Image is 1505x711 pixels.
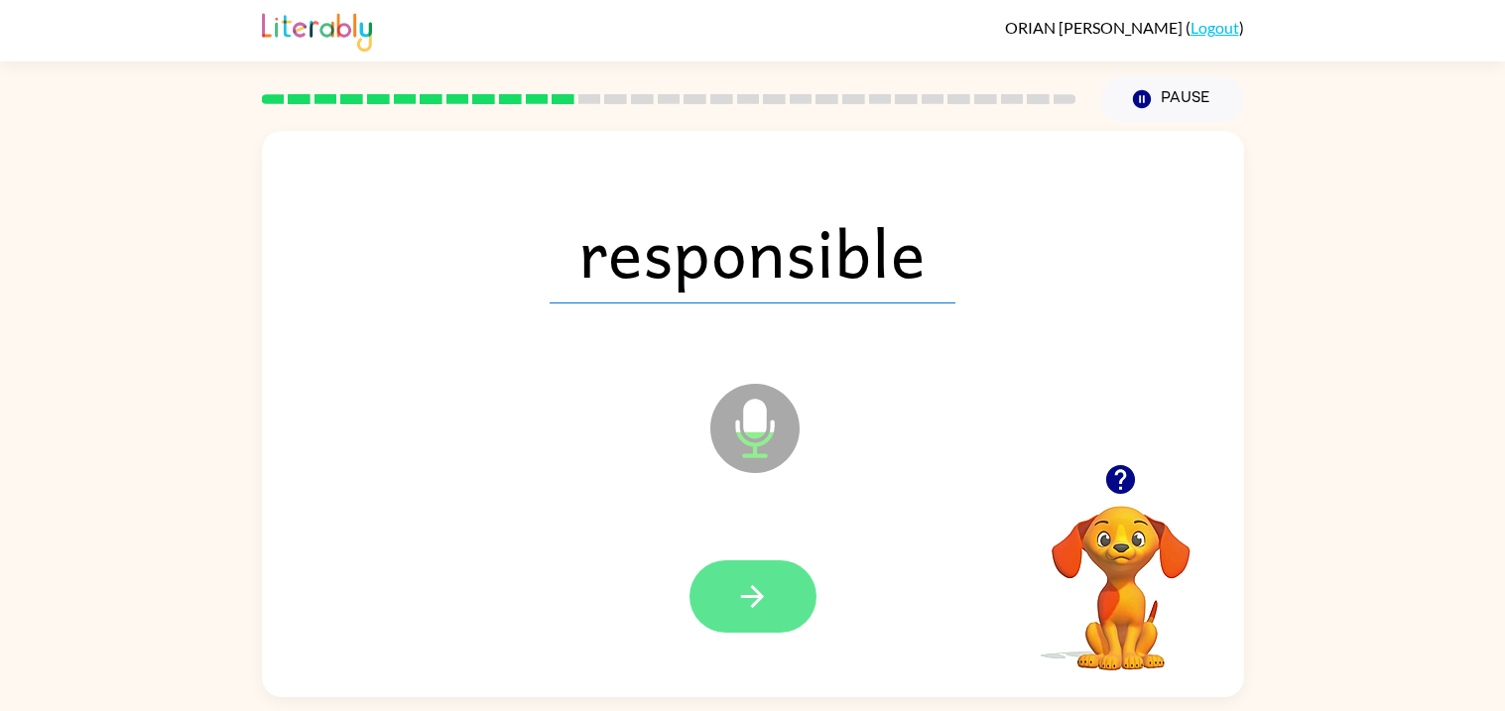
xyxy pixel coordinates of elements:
video: Your browser must support playing .mp4 files to use Literably. Please try using another browser. [1022,475,1220,673]
img: Literably [262,8,372,52]
div: ( ) [1005,18,1244,37]
button: Pause [1100,76,1244,122]
a: Logout [1191,18,1239,37]
span: responsible [550,200,955,303]
span: ORIAN [PERSON_NAME] [1005,18,1186,37]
